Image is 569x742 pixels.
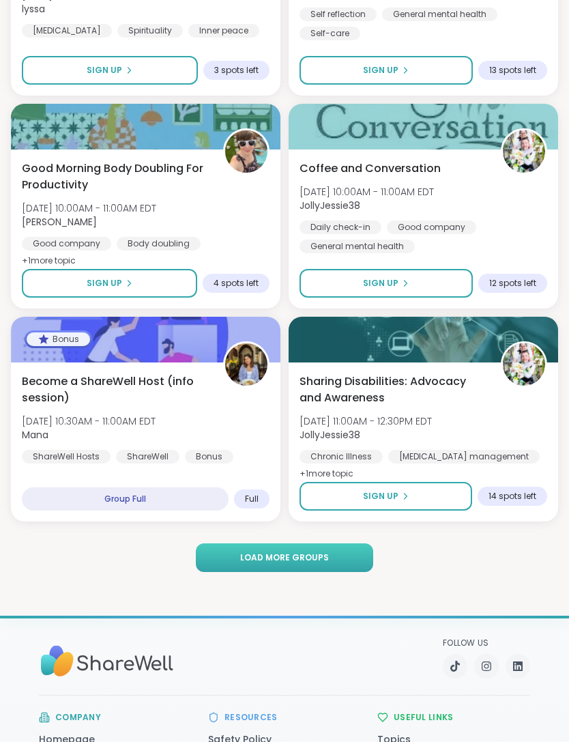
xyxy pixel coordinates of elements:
img: JollyJessie38 [503,343,545,386]
div: Body doubling [117,237,201,251]
span: Load more groups [240,552,329,564]
span: Coffee and Conversation [300,160,441,177]
span: Become a ShareWell Host (info session) [22,373,208,406]
b: [PERSON_NAME] [22,215,97,229]
div: Good company [22,237,111,251]
div: General mental health [382,8,497,21]
span: [DATE] 11:00AM - 12:30PM EDT [300,414,432,428]
span: 4 spots left [214,278,259,289]
span: Good Morning Body Doubling For Productivity [22,160,208,193]
div: [MEDICAL_DATA] management [388,450,540,463]
b: Mana [22,428,48,442]
b: JollyJessie38 [300,199,360,212]
span: Full [245,494,259,504]
div: ShareWell [116,450,179,463]
span: Sharing Disabilities: Advocacy and Awareness [300,373,486,406]
h3: Useful Links [394,712,454,723]
button: Sign Up [300,56,473,85]
div: Good company [387,220,476,234]
button: Sign Up [300,269,473,298]
span: 12 spots left [489,278,536,289]
div: Bonus [27,332,90,346]
span: [DATE] 10:00AM - 11:00AM EDT [300,185,434,199]
a: Instagram [474,654,499,679]
span: Sign Up [363,490,398,502]
img: JollyJessie38 [503,130,545,173]
div: Bonus [185,450,233,463]
div: Group Full [22,487,229,511]
div: Daily check-in [300,220,381,234]
span: 3 spots left [214,65,259,76]
button: Sign Up [300,482,472,511]
span: [DATE] 10:30AM - 11:00AM EDT [22,414,156,428]
span: Sign Up [363,277,398,289]
div: Self reflection [300,8,377,21]
img: Sharewell [39,639,175,683]
a: LinkedIn [506,654,530,679]
button: Sign Up [22,56,198,85]
div: ShareWell Hosts [22,450,111,463]
button: Sign Up [22,269,197,298]
span: Sign Up [87,64,122,76]
div: Spirituality [117,24,183,38]
span: 13 spots left [489,65,536,76]
div: Inner peace [188,24,259,38]
a: TikTok [443,654,467,679]
span: Sign Up [87,277,122,289]
img: Adrienne_QueenOfTheDawn [225,130,267,173]
div: Self-care [300,27,360,40]
span: [DATE] 10:00AM - 11:00AM EDT [22,201,156,215]
div: General mental health [300,240,415,253]
h3: Resources [224,712,278,723]
span: Sign Up [363,64,398,76]
p: Follow Us [443,638,530,648]
h3: Company [55,712,101,723]
img: Mana [225,343,267,386]
div: Chronic Illness [300,450,383,463]
button: Load more groups [196,543,373,572]
div: [MEDICAL_DATA] [22,24,112,38]
b: JollyJessie38 [300,428,360,442]
b: lyssa [22,2,45,16]
span: 14 spots left [488,491,536,502]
